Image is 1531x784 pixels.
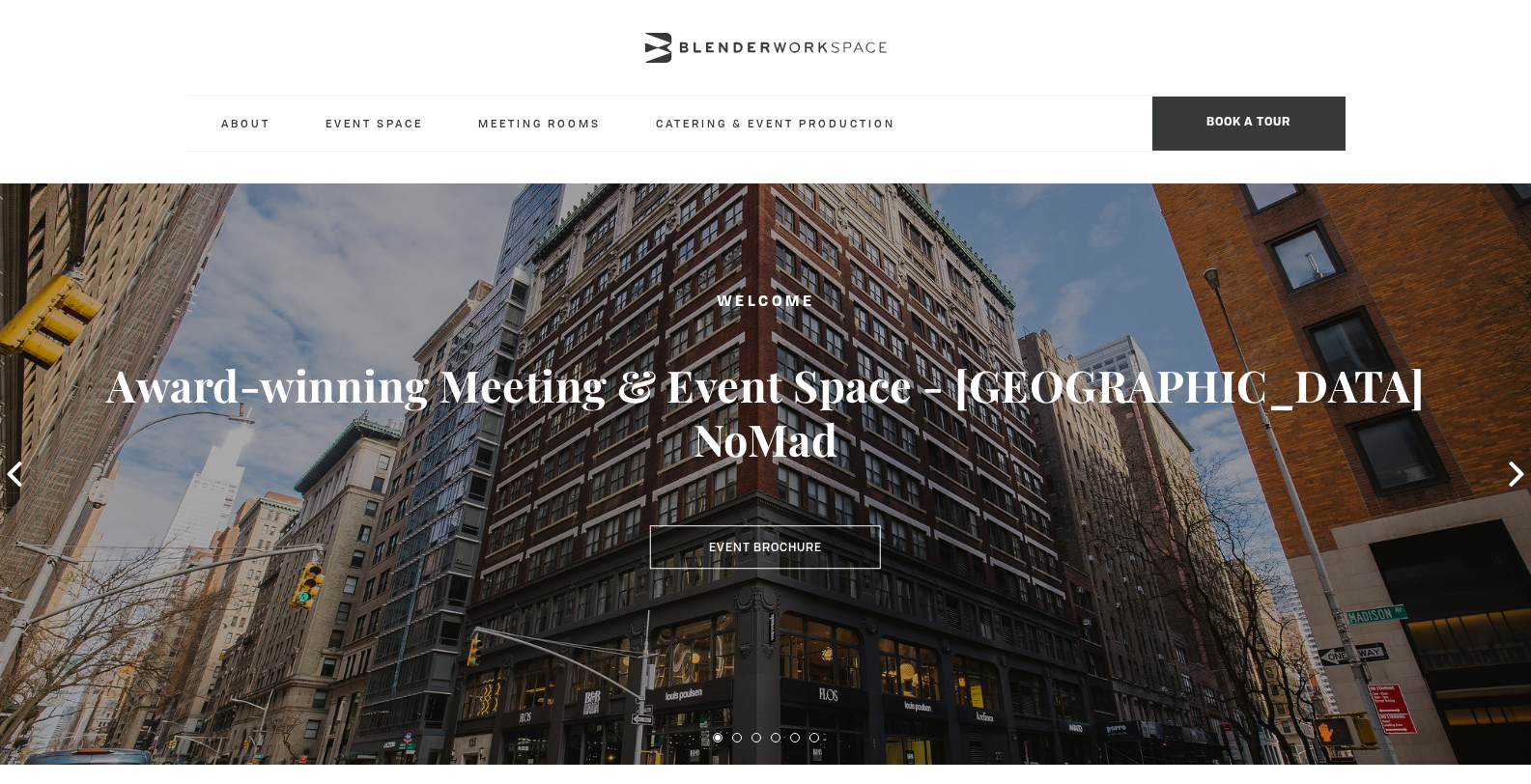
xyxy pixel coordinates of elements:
[640,97,911,150] a: Catering & Event Production
[76,358,1455,466] h3: Award-winning Meeting & Event Space - [GEOGRAPHIC_DATA] NoMad
[1152,97,1346,151] span: Book a tour
[206,97,286,150] a: About
[76,291,1455,315] h2: Welcome
[463,97,616,150] a: Meeting Rooms
[650,525,881,570] a: Event Brochure
[310,97,439,150] a: Event Space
